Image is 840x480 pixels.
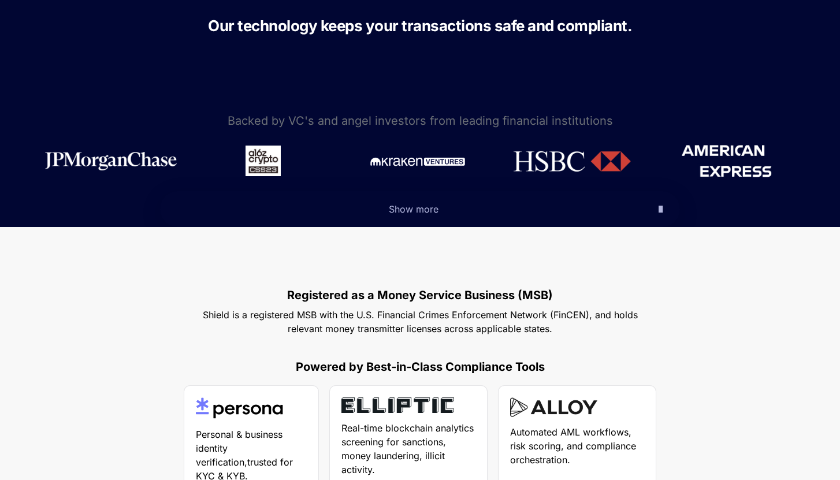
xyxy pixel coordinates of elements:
span: Our technology keeps your transactions safe and compliant. [208,17,632,35]
strong: Powered by Best-in-Class Compliance Tools [296,360,545,374]
span: Automated AML workflows, risk scoring, and compliance orchestration. [510,426,639,466]
span: Real-time blockchain analytics screening for sanctions, money laundering, illicit activity. [341,422,477,475]
button: Show more [160,191,680,227]
span: Shield is a registered MSB with the U.S. Financial Crimes Enforcement Network (FinCEN), and holds... [203,309,641,334]
span: Show more [389,203,438,215]
strong: Registered as a Money Service Business (MSB) [287,288,553,302]
span: Backed by VC's and angel investors from leading financial institutions [228,114,613,128]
